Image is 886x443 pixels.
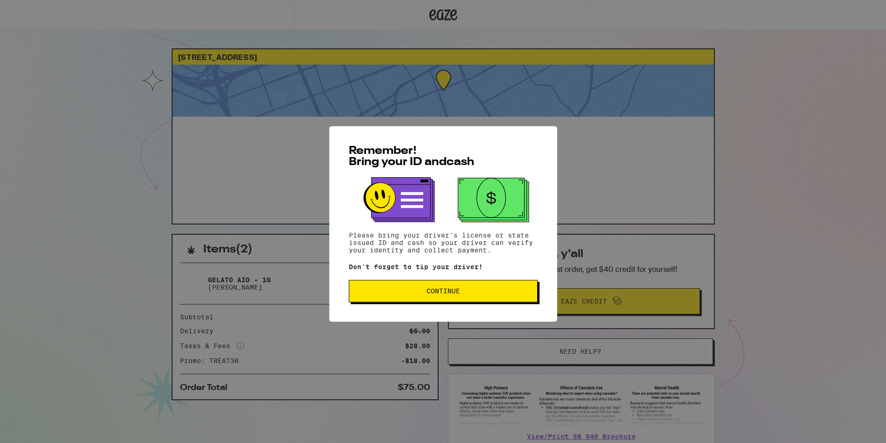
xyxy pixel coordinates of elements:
[349,278,538,300] button: Continue
[349,261,538,268] p: Don't forget to tip your driver!
[349,143,474,165] span: Remember! Bring your ID and cash
[349,229,538,251] p: Please bring your driver's license or state issued ID and cash so your driver can verify your ide...
[426,285,460,292] span: Continue
[826,415,877,438] iframe: Opens a widget where you can find more information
